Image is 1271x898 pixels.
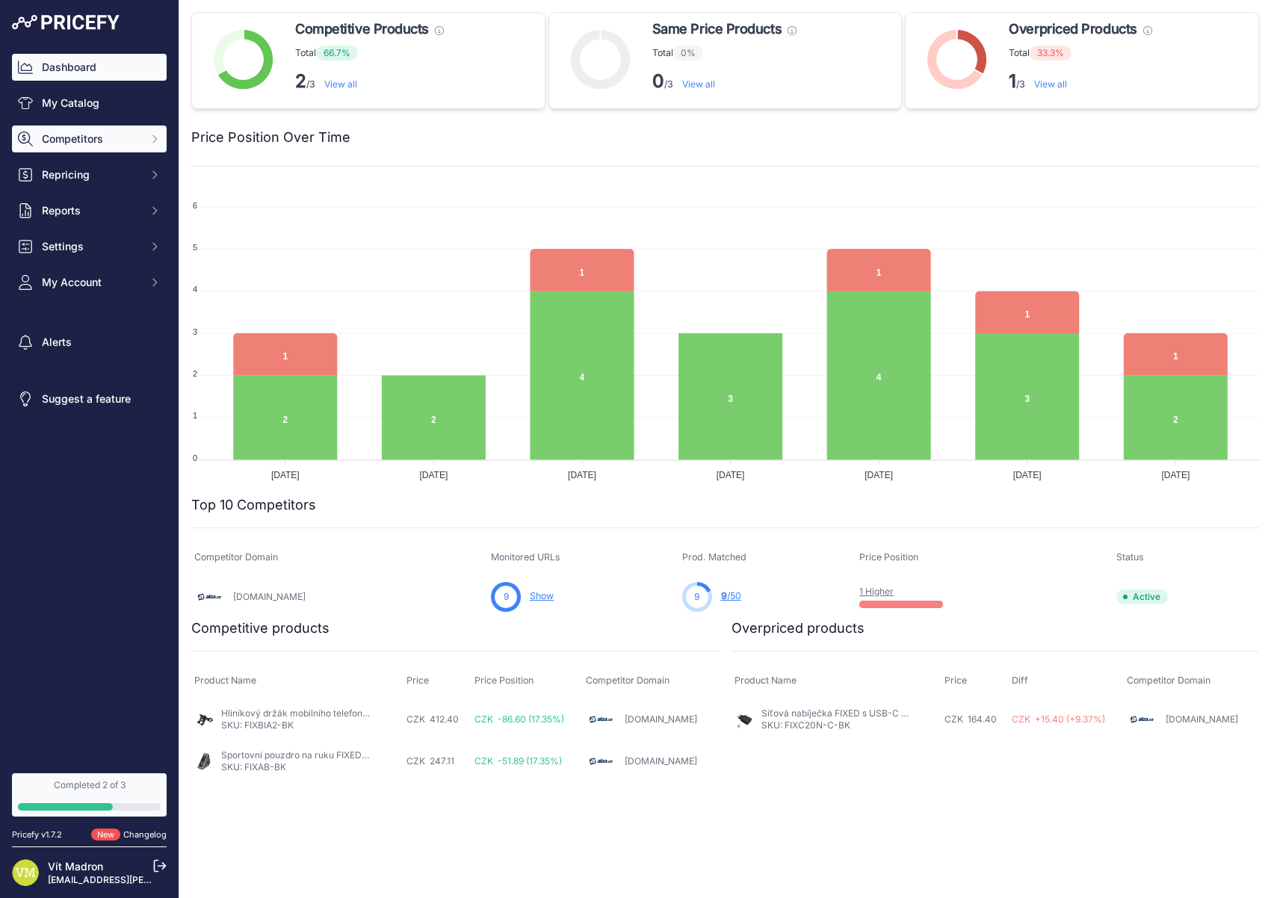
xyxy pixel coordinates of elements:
tspan: 5 [193,243,197,252]
p: /3 [295,69,444,93]
span: 9 [504,590,509,604]
tspan: [DATE] [568,470,596,480]
button: My Account [12,269,167,296]
h2: Overpriced products [732,618,865,639]
p: Total [295,46,444,61]
span: 9 [721,590,727,601]
tspan: 2 [193,369,197,378]
span: Same Price Products [652,19,782,40]
span: Reports [42,203,140,218]
a: Changelog [123,829,167,840]
a: [DOMAIN_NAME] [625,755,697,767]
span: Status [1116,551,1144,563]
h2: Competitive products [191,618,330,639]
a: My Catalog [12,90,167,117]
a: Sportovní pouzdro na ruku FIXED Armband, pro smartphony až 6.7", černý - BK [221,749,556,761]
a: Dashboard [12,54,167,81]
p: Total [1009,46,1151,61]
h2: Price Position Over Time [191,127,350,148]
span: CZK 412.40 [406,713,459,725]
tspan: 0 [193,453,197,462]
span: Competitor Domain [1127,675,1210,686]
span: Monitored URLs [491,551,560,563]
div: Completed 2 of 3 [18,779,161,791]
a: Síťová nabíječka FIXED s USB-C výstupem a podporou PD, 20W, černá - BK [761,707,1081,719]
button: Settings [12,233,167,260]
span: Competitor Domain [586,675,669,686]
a: Suggest a feature [12,385,167,412]
a: Hliníkový držák mobilního telefonu na kolo FIXED Bikee ALU 2 s otočnou hlavou, černý - BK [221,707,606,719]
tspan: 1 [193,411,197,420]
a: View all [1034,78,1067,90]
span: Price [944,675,967,686]
tspan: 6 [193,201,197,210]
p: /3 [1009,69,1151,93]
tspan: [DATE] [865,470,893,480]
span: 9 [694,590,699,604]
button: Competitors [12,126,167,152]
span: Product Name [735,675,797,686]
span: 66.7% [316,46,358,61]
span: Price Position [859,551,918,563]
span: Competitor Domain [194,551,278,563]
tspan: [DATE] [1013,470,1042,480]
a: 9/50 [721,590,741,601]
nav: Sidebar [12,54,167,755]
span: My Account [42,275,140,290]
p: SKU: FIXAB-BK [221,761,371,773]
tspan: [DATE] [419,470,448,480]
span: 33.3% [1030,46,1071,61]
span: CZK 247.11 [406,755,454,767]
a: [DOMAIN_NAME] [233,591,306,602]
h2: Top 10 Competitors [191,495,316,515]
span: Prod. Matched [682,551,746,563]
a: [EMAIL_ADDRESS][PERSON_NAME][DOMAIN_NAME] [48,874,278,885]
span: Price Position [474,675,534,686]
tspan: [DATE] [717,470,745,480]
tspan: 4 [193,285,197,294]
button: Repricing [12,161,167,188]
img: Pricefy Logo [12,15,120,30]
div: Pricefy v1.7.2 [12,829,62,841]
a: [DOMAIN_NAME] [625,713,697,725]
span: Repricing [42,167,140,182]
a: 1 Higher [859,586,894,597]
strong: 2 [295,70,306,92]
span: New [91,829,120,841]
span: Product Name [194,675,256,686]
tspan: [DATE] [271,470,300,480]
button: Reports [12,197,167,224]
span: Diff [1012,675,1028,686]
p: SKU: FIXBIA2-BK [221,719,371,731]
a: Show [530,590,554,601]
strong: 1 [1009,70,1016,92]
span: CZK 164.40 [944,713,997,725]
span: CZK -51.89 (17.35%) [474,755,562,767]
span: Competitive Products [295,19,429,40]
span: Active [1116,589,1168,604]
span: Overpriced Products [1009,19,1137,40]
a: Completed 2 of 3 [12,773,167,817]
a: [DOMAIN_NAME] [1166,713,1238,725]
span: CZK +15.40 (+9.37%) [1012,713,1105,725]
span: Competitors [42,131,140,146]
p: SKU: FIXC20N-C-BK [761,719,911,731]
a: View all [324,78,357,90]
p: /3 [652,69,797,93]
a: Vít Madron [48,860,103,873]
span: CZK -86.60 (17.35%) [474,713,564,725]
strong: 0 [652,70,664,92]
span: Settings [42,239,140,254]
tspan: [DATE] [1161,470,1190,480]
p: Total [652,46,797,61]
span: 0% [673,46,703,61]
span: Price [406,675,429,686]
a: View all [682,78,715,90]
a: Alerts [12,329,167,356]
tspan: 3 [193,327,197,336]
